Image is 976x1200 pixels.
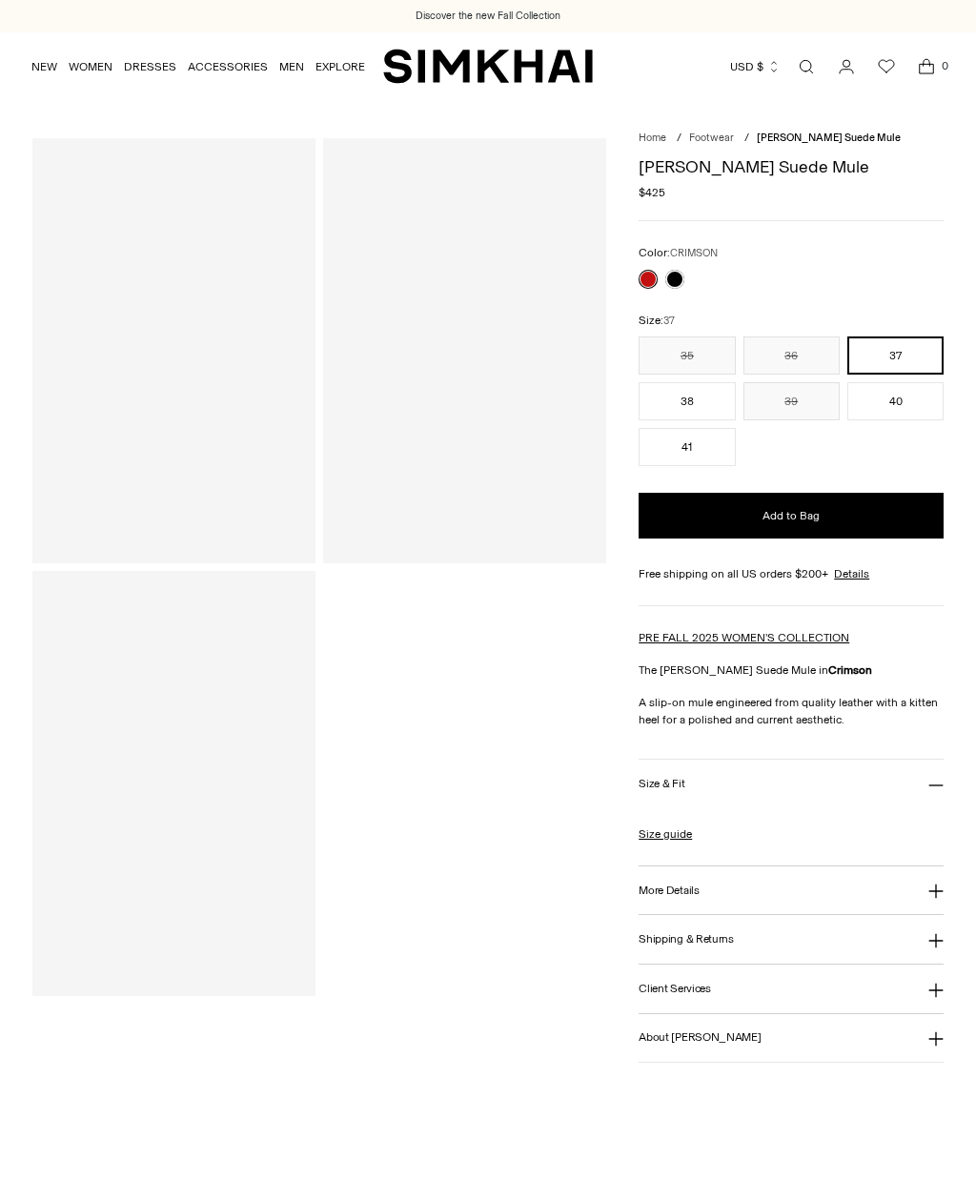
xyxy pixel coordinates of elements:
a: PRE FALL 2025 WOMEN'S COLLECTION [639,631,849,644]
button: 36 [743,336,840,375]
a: Carey Suede Mule [32,138,315,563]
a: Wishlist [867,48,905,86]
div: / [744,131,749,147]
span: Add to Bag [762,508,820,524]
label: Size: [639,312,675,330]
span: CRIMSON [670,247,718,259]
a: Carey Suede Mule [32,571,315,996]
a: Discover the new Fall Collection [416,9,560,24]
a: Carey Suede Mule [323,138,606,563]
button: 38 [639,382,735,420]
h3: Shipping & Returns [639,933,734,946]
a: Footwear [689,132,734,144]
div: Free shipping on all US orders $200+ [639,565,944,582]
a: Size guide [639,825,692,843]
h3: Size & Fit [639,778,684,790]
a: SIMKHAI [383,48,593,85]
a: DRESSES [124,46,176,88]
span: [PERSON_NAME] Suede Mule [757,132,901,144]
a: Open cart modal [907,48,945,86]
button: About [PERSON_NAME] [639,1014,944,1063]
button: 37 [847,336,944,375]
a: MEN [279,46,304,88]
div: / [677,131,681,147]
strong: Crimson [828,663,872,677]
span: 0 [936,57,953,74]
button: Client Services [639,965,944,1013]
span: $425 [639,184,665,201]
p: The [PERSON_NAME] Suede Mule in [639,661,944,679]
a: ACCESSORIES [188,46,268,88]
button: 35 [639,336,735,375]
button: USD $ [730,46,781,88]
button: More Details [639,866,944,915]
a: Details [834,565,869,582]
a: NEW [31,46,57,88]
p: A slip-on mule engineered from quality leather with a kitten heel for a polished and current aest... [639,694,944,728]
h3: Client Services [639,983,711,995]
a: EXPLORE [315,46,365,88]
a: Go to the account page [827,48,865,86]
a: Home [639,132,666,144]
label: Color: [639,244,718,262]
button: 39 [743,382,840,420]
button: Size & Fit [639,760,944,808]
a: Open search modal [787,48,825,86]
button: 41 [639,428,735,466]
h1: [PERSON_NAME] Suede Mule [639,158,944,175]
h3: More Details [639,885,699,897]
span: 37 [663,315,675,327]
button: 40 [847,382,944,420]
a: WOMEN [69,46,112,88]
nav: breadcrumbs [639,131,944,147]
h3: About [PERSON_NAME] [639,1031,761,1044]
button: Add to Bag [639,493,944,539]
button: Shipping & Returns [639,915,944,964]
